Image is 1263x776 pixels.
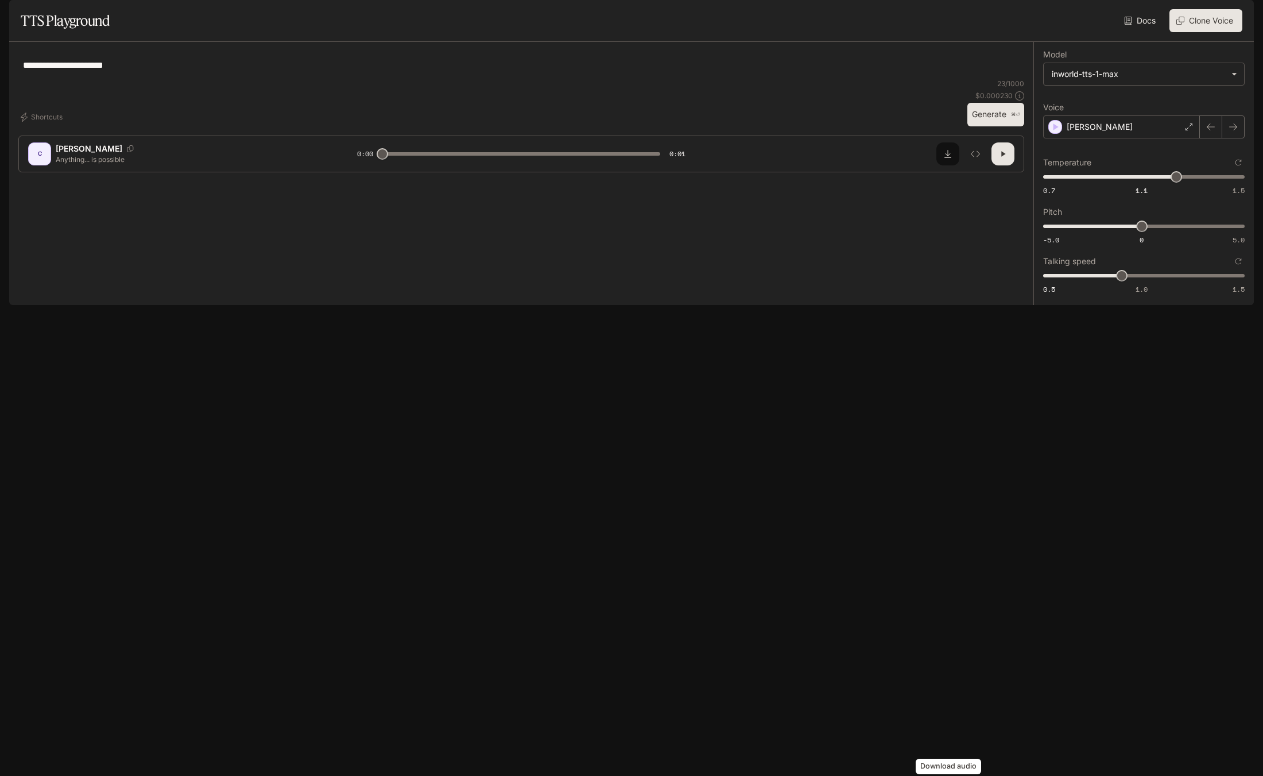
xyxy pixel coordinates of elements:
span: 1.5 [1233,186,1245,195]
button: open drawer [9,6,29,26]
p: 23 / 1000 [997,79,1024,88]
span: 0:00 [357,148,373,160]
span: 5.0 [1233,235,1245,245]
span: 1.5 [1233,284,1245,294]
div: Download audio [916,759,981,774]
span: 0:01 [669,148,685,160]
div: inworld-tts-1-max [1052,68,1226,80]
button: Inspect [964,142,987,165]
p: ⌘⏎ [1011,111,1020,118]
button: Reset to default [1232,156,1245,169]
p: Model [1043,51,1067,59]
p: Talking speed [1043,257,1096,265]
button: Download audio [936,142,959,165]
p: Temperature [1043,159,1091,167]
button: Generate⌘⏎ [967,103,1024,126]
button: Clone Voice [1169,9,1242,32]
div: inworld-tts-1-max [1044,63,1244,85]
button: Shortcuts [18,108,67,126]
p: Voice [1043,103,1064,111]
a: Docs [1122,9,1160,32]
span: 0.5 [1043,284,1055,294]
p: $ 0.000230 [975,91,1013,101]
button: Reset to default [1232,255,1245,268]
span: 0 [1140,235,1144,245]
span: -5.0 [1043,235,1059,245]
p: Pitch [1043,208,1062,216]
span: 1.0 [1136,284,1148,294]
button: Copy Voice ID [122,145,138,152]
p: [PERSON_NAME] [1067,121,1133,133]
div: C [30,145,49,163]
p: [PERSON_NAME] [56,143,122,155]
h1: TTS Playground [21,9,110,32]
p: Anything... is possible [56,155,330,164]
span: 0.7 [1043,186,1055,195]
span: 1.1 [1136,186,1148,195]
